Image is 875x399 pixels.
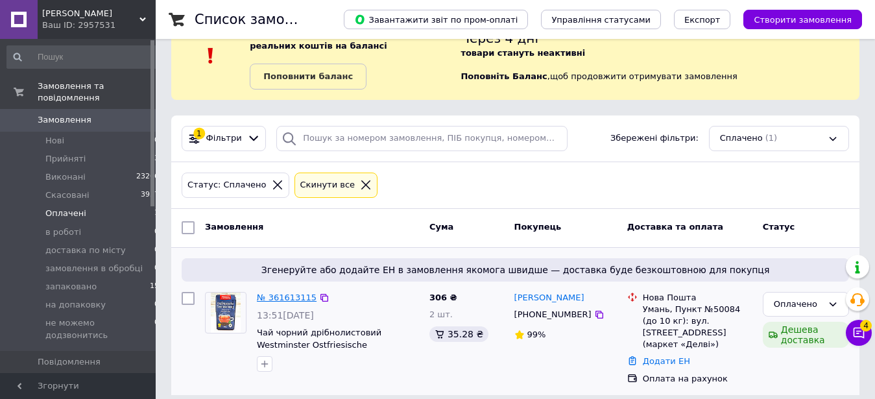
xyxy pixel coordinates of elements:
div: Оплата на рахунок [643,373,752,385]
input: Пошук за номером замовлення, ПІБ покупця, номером телефону, Email, номером накладної [276,126,567,151]
span: 3 [154,153,159,165]
span: Через 4 дні [461,30,538,46]
span: 0 [154,263,159,274]
b: Поповнити баланс [263,71,353,81]
a: [PERSON_NAME] [514,292,584,304]
span: Виконані [45,171,86,183]
span: Нові [45,135,64,147]
b: Поповніть Баланс [461,71,547,81]
div: , щоб продовжити отримувати замовлення [461,22,859,90]
span: Управління статусами [551,15,651,25]
button: Експорт [674,10,731,29]
button: Завантажити звіт по пром-оплаті [344,10,528,29]
span: Повідомлення [38,356,101,368]
span: 0 [154,245,159,256]
span: 0 [154,317,159,341]
div: Cкинути все [298,178,358,192]
span: Покупець [514,222,562,232]
span: 13:51[DATE] [257,310,314,320]
span: Замовлення [38,114,91,126]
div: 35.28 ₴ [429,326,488,342]
span: Замовлення [205,222,263,232]
span: не можемо додзвонитись [45,317,154,341]
a: Створити замовлення [730,14,862,24]
input: Пошук [6,45,160,69]
span: Пан Марципан [42,8,139,19]
span: 15 [150,281,159,293]
div: [PHONE_NUMBER] [512,306,594,323]
span: Фільтри [206,132,242,145]
a: Фото товару [205,292,246,333]
span: Сплачено [720,132,763,145]
div: Оплачено [774,298,822,311]
span: Експорт [684,15,721,25]
img: Фото товару [211,293,241,333]
span: на допаковку [45,299,106,311]
span: 1 [154,208,159,219]
div: Умань, Пункт №50084 (до 10 кг): вул. [STREET_ADDRESS] (маркет «Делві») [643,304,752,351]
a: Поповнити баланс [250,64,366,90]
span: 0 [154,226,159,238]
div: Ваш ID: 2957531 [42,19,156,31]
span: (1) [765,133,777,143]
span: Прийняті [45,153,86,165]
span: Згенеруйте або додайте ЕН в замовлення якомога швидше — доставка буде безкоштовною для покупця [187,263,844,276]
span: 0 [154,299,159,311]
a: № 361613115 [257,293,317,302]
span: Створити замовлення [754,15,852,25]
span: Cума [429,222,453,232]
div: Дешева доставка [763,322,849,348]
span: 4 [860,320,872,332]
span: замовлення в обробці [45,263,143,274]
span: 23206 [136,171,159,183]
button: Створити замовлення [743,10,862,29]
span: в роботі [45,226,81,238]
span: Оплачені [45,208,86,219]
span: 0 [154,135,159,147]
span: доставка по місту [45,245,126,256]
span: 3957 [141,189,159,201]
span: 306 ₴ [429,293,457,302]
span: запаковано [45,281,97,293]
button: Чат з покупцем4 [846,320,872,346]
button: Управління статусами [541,10,661,29]
a: Чай чорний дрібнолистовий Westminster Ostfriesische Teemischung 250г [GEOGRAPHIC_DATA] [257,328,381,374]
span: Скасовані [45,189,90,201]
span: Замовлення та повідомлення [38,80,156,104]
span: Доставка та оплата [627,222,723,232]
h1: Список замовлень [195,12,326,27]
span: Статус [763,222,795,232]
span: Збережені фільтри: [610,132,699,145]
span: 2 шт. [429,309,453,319]
img: :exclamation: [201,46,221,66]
a: Додати ЕН [643,356,690,366]
div: Нова Пошта [643,292,752,304]
b: реальних коштів на балансі [250,41,387,51]
div: Статус: Сплачено [185,178,269,192]
span: Завантажити звіт по пром-оплаті [354,14,518,25]
div: 1 [193,128,205,139]
span: 99% [527,330,546,339]
b: товари стануть неактивні [461,48,585,58]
